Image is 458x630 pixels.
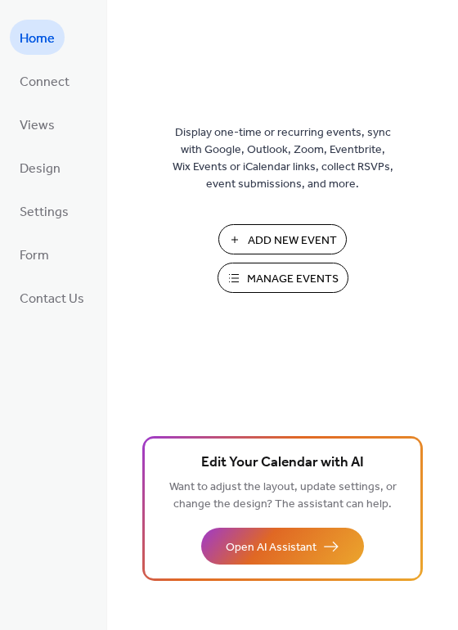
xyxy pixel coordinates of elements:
span: Settings [20,200,69,225]
a: Design [10,150,70,185]
span: Want to adjust the layout, update settings, or change the design? The assistant can help. [169,476,397,515]
span: Connect [20,70,70,95]
a: Home [10,20,65,55]
a: Settings [10,193,79,228]
span: Add New Event [248,232,337,250]
span: Contact Us [20,286,84,312]
button: Open AI Assistant [201,528,364,565]
span: Edit Your Calendar with AI [201,452,364,475]
span: Design [20,156,61,182]
button: Manage Events [218,263,348,293]
span: Views [20,113,55,138]
span: Display one-time or recurring events, sync with Google, Outlook, Zoom, Eventbrite, Wix Events or ... [173,124,393,193]
button: Add New Event [218,224,347,254]
span: Home [20,26,55,52]
span: Open AI Assistant [226,539,317,556]
a: Views [10,106,65,142]
a: Connect [10,63,79,98]
a: Form [10,236,59,272]
span: Form [20,243,49,268]
span: Manage Events [247,271,339,288]
a: Contact Us [10,280,94,315]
